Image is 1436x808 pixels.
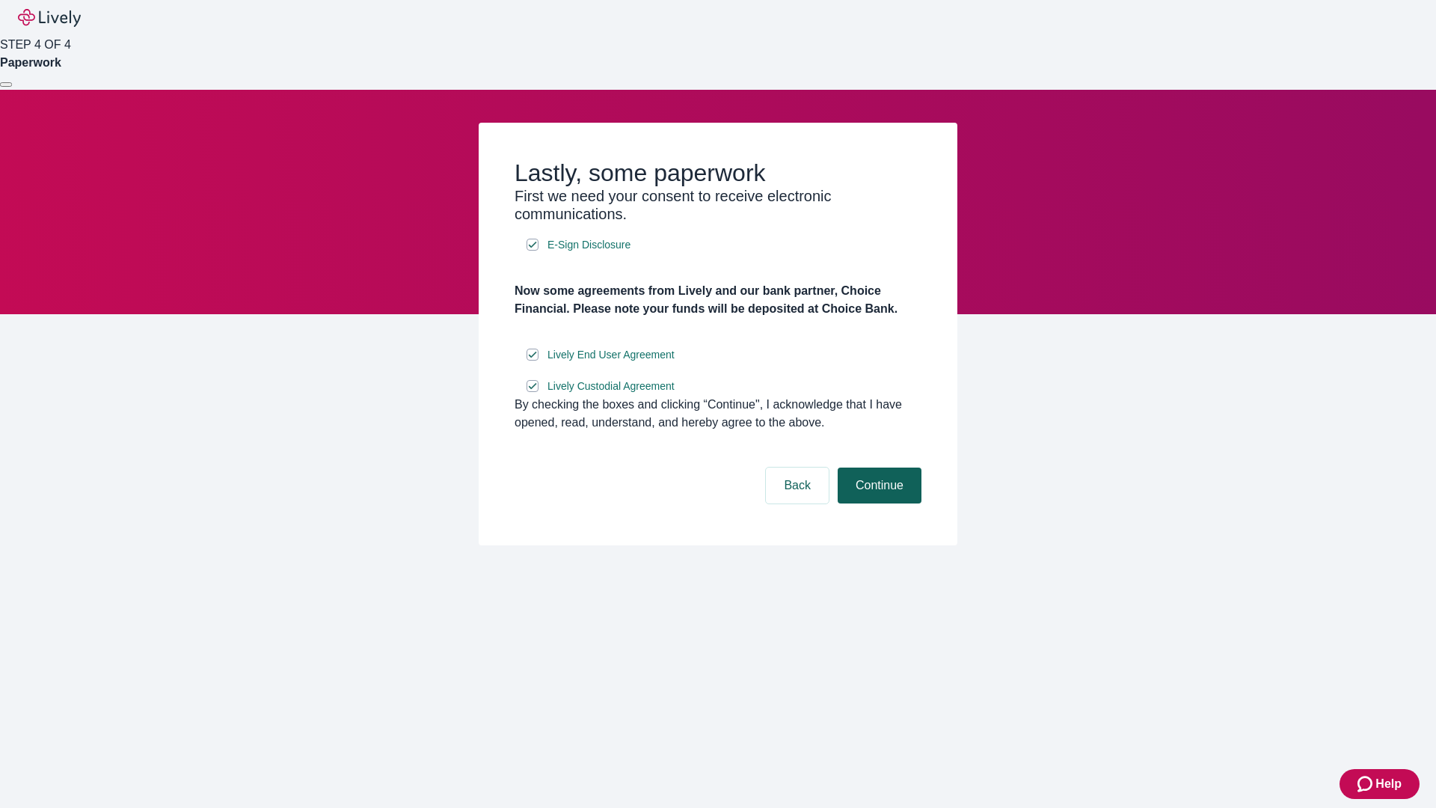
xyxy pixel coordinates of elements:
h2: Lastly, some paperwork [515,159,921,187]
a: e-sign disclosure document [544,346,678,364]
h3: First we need your consent to receive electronic communications. [515,187,921,223]
svg: Zendesk support icon [1357,775,1375,793]
div: By checking the boxes and clicking “Continue", I acknowledge that I have opened, read, understand... [515,396,921,432]
a: e-sign disclosure document [544,236,633,254]
button: Continue [838,468,921,504]
h4: Now some agreements from Lively and our bank partner, Choice Financial. Please note your funds wi... [515,282,921,318]
span: Help [1375,775,1402,793]
button: Zendesk support iconHelp [1340,769,1420,799]
button: Back [766,468,829,504]
a: e-sign disclosure document [544,377,678,396]
span: E-Sign Disclosure [547,237,630,253]
span: Lively End User Agreement [547,347,675,363]
img: Lively [18,9,81,27]
span: Lively Custodial Agreement [547,379,675,394]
